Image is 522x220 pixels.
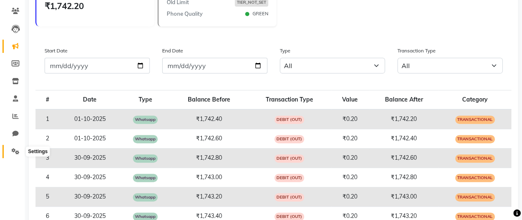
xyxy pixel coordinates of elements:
[26,147,50,156] div: Settings
[162,47,183,54] label: End Date
[171,148,248,168] td: ₹1,742.80
[171,187,248,206] td: ₹1,743.20
[35,187,60,206] td: 5
[60,109,120,129] td: 01-10-2025
[171,129,248,148] td: ₹1,742.60
[369,168,439,187] td: ₹1,742.80
[331,187,369,206] td: ₹0.20
[455,116,495,124] span: Transactional
[455,174,495,182] span: Transactional
[331,90,369,109] th: Value
[133,174,158,182] span: Whatsapp
[133,135,158,143] span: Whatsapp
[133,193,158,201] span: Whatsapp
[274,116,304,124] span: DEBIT (OUT)
[455,154,495,163] span: Transactional
[120,90,171,109] th: Type
[280,47,291,54] label: Type
[35,90,60,109] th: #
[369,148,439,168] td: ₹1,742.60
[274,193,304,201] span: DEBIT (OUT)
[171,168,248,187] td: ₹1,743.00
[397,47,436,54] label: Transaction Type
[253,10,268,17] span: GREEN
[331,148,369,168] td: ₹0.20
[60,168,120,187] td: 30-09-2025
[35,129,60,148] td: 2
[60,148,120,168] td: 30-09-2025
[274,135,304,143] span: DEBIT (OUT)
[369,90,439,109] th: Balance After
[369,129,439,148] td: ₹1,742.40
[455,193,495,201] span: Transactional
[60,90,120,109] th: Date
[171,90,248,109] th: Balance Before
[455,135,495,143] span: Transactional
[167,10,203,18] span: Phone Quality
[60,129,120,148] td: 01-10-2025
[274,154,304,163] span: DEBIT (OUT)
[45,47,68,54] label: Start Date
[369,187,439,206] td: ₹1,743.00
[369,109,439,129] td: ₹1,742.20
[60,187,120,206] td: 30-09-2025
[35,109,60,129] td: 1
[439,90,511,109] th: Category
[331,129,369,148] td: ₹0.20
[133,154,158,163] span: Whatsapp
[331,168,369,187] td: ₹0.20
[274,174,304,182] span: DEBIT (OUT)
[35,168,60,187] td: 4
[171,109,248,129] td: ₹1,742.40
[331,109,369,129] td: ₹0.20
[133,116,158,124] span: Whatsapp
[248,90,331,109] th: Transaction Type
